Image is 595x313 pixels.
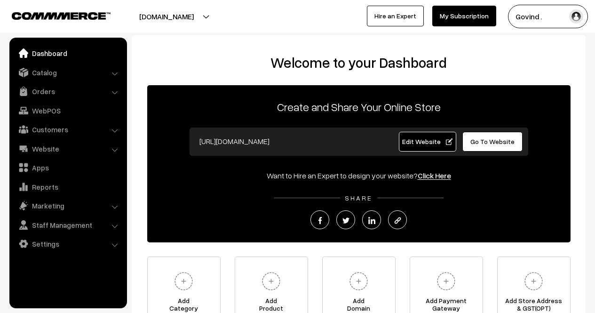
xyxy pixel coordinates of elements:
img: plus.svg [521,268,547,294]
a: Hire an Expert [367,6,424,26]
button: Govind . [508,5,588,28]
p: Create and Share Your Online Store [147,98,571,115]
img: plus.svg [171,268,197,294]
img: COMMMERCE [12,12,111,19]
a: COMMMERCE [12,9,94,21]
a: Catalog [12,64,124,81]
a: Click Here [418,171,451,180]
img: plus.svg [433,268,459,294]
a: Dashboard [12,45,124,62]
img: plus.svg [346,268,372,294]
a: Orders [12,83,124,100]
span: Edit Website [402,137,452,145]
a: Reports [12,178,124,195]
a: Marketing [12,197,124,214]
a: Edit Website [399,132,456,152]
a: Settings [12,235,124,252]
img: plus.svg [258,268,284,294]
a: Customers [12,121,124,138]
a: Website [12,140,124,157]
span: Go To Website [470,137,515,145]
a: Go To Website [462,132,523,152]
a: Staff Management [12,217,124,233]
h2: Welcome to your Dashboard [141,54,576,71]
button: [DOMAIN_NAME] [106,5,227,28]
img: user [569,9,583,24]
span: SHARE [340,194,377,202]
div: Want to Hire an Expert to design your website? [147,170,571,181]
a: WebPOS [12,102,124,119]
a: Apps [12,159,124,176]
a: My Subscription [432,6,496,26]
